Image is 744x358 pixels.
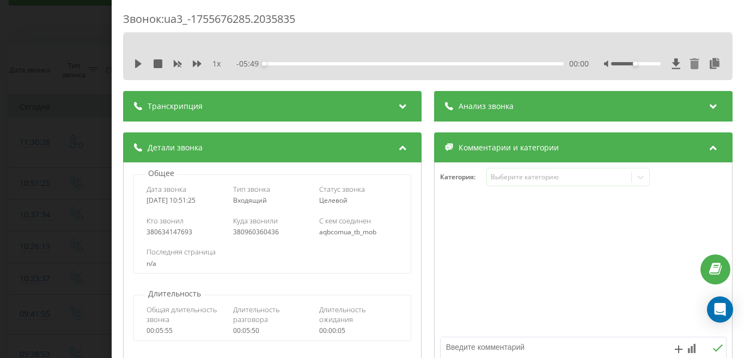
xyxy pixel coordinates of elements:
[123,11,733,33] div: Звонок : ua3_-1755676285.2035835
[145,288,204,299] p: Длительность
[147,184,186,194] span: Дата звонка
[707,296,733,323] div: Open Intercom Messenger
[319,327,398,335] div: 00:00:05
[319,216,371,226] span: С кем соединен
[459,101,514,112] span: Анализ звонка
[319,196,347,205] span: Целевой
[319,305,398,324] span: Длительность ожидания
[633,62,637,66] div: Accessibility label
[147,305,225,324] span: Общая длительность звонка
[233,305,312,324] span: Длительность разговора
[148,101,203,112] span: Транскрипция
[212,58,221,69] span: 1 x
[233,196,266,205] span: Входящий
[233,327,312,335] div: 00:05:50
[233,216,277,226] span: Куда звонили
[147,197,225,204] div: [DATE] 10:51:25
[147,216,184,226] span: Кто звонил
[440,173,486,181] h4: Категория :
[147,247,216,257] span: Последняя страница
[491,173,627,181] div: Выберите категорию
[262,62,266,66] div: Accessibility label
[147,227,192,236] span: 380634147693
[145,168,177,179] p: Общее
[147,327,225,335] div: 00:05:55
[319,184,365,194] span: Статус звонка
[147,260,399,268] div: n/a
[569,58,589,69] span: 00:00
[319,228,398,236] div: aqbcomua_tb_mob
[148,142,203,153] span: Детали звонка
[233,227,278,236] span: 380960360436
[233,184,270,194] span: Тип звонка
[459,142,559,153] span: Комментарии и категории
[236,58,264,69] span: - 05:49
